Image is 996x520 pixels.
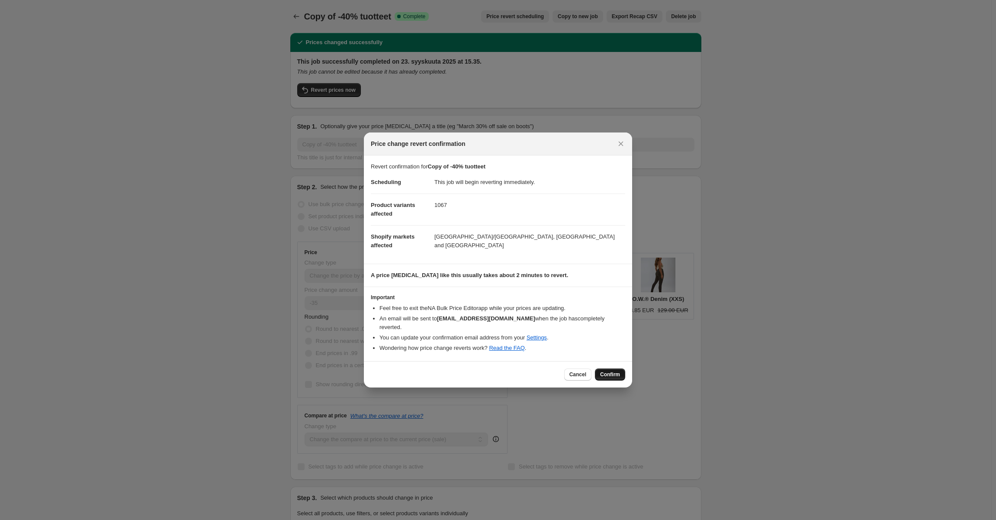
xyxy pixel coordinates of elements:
[434,225,625,257] dd: [GEOGRAPHIC_DATA]/[GEOGRAPHIC_DATA], [GEOGRAPHIC_DATA] and [GEOGRAPHIC_DATA]
[371,179,401,185] span: Scheduling
[371,202,415,217] span: Product variants affected
[434,194,625,216] dd: 1067
[595,368,625,381] button: Confirm
[527,334,547,341] a: Settings
[379,344,625,352] li: Wondering how price change reverts work? .
[600,371,620,378] span: Confirm
[489,345,524,351] a: Read the FAQ
[615,138,627,150] button: Close
[371,294,625,301] h3: Important
[428,163,486,170] b: Copy of -40% tuotteet
[371,139,466,148] span: Price change revert confirmation
[371,162,625,171] p: Revert confirmation for
[564,368,591,381] button: Cancel
[379,333,625,342] li: You can update your confirmation email address from your .
[379,314,625,332] li: An email will be sent to when the job has completely reverted .
[371,272,568,278] b: A price [MEDICAL_DATA] like this usually takes about 2 minutes to revert.
[437,315,535,322] b: [EMAIL_ADDRESS][DOMAIN_NAME]
[434,171,625,194] dd: This job will begin reverting immediately.
[569,371,586,378] span: Cancel
[379,304,625,313] li: Feel free to exit the NA Bulk Price Editor app while your prices are updating.
[371,233,414,249] span: Shopify markets affected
